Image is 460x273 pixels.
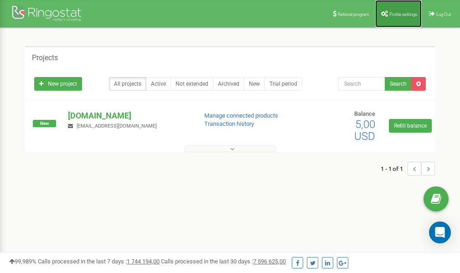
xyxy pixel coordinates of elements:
[68,110,189,122] p: [DOMAIN_NAME]
[146,77,171,91] a: Active
[253,258,286,265] u: 7 596 625,00
[389,119,432,133] a: Refill balance
[213,77,244,91] a: Archived
[389,12,417,17] span: Profile settings
[385,77,412,91] button: Search
[38,258,160,265] span: Calls processed in the last 7 days :
[127,258,160,265] u: 1 744 194,00
[161,258,286,265] span: Calls processed in the last 30 days :
[429,221,451,243] div: Open Intercom Messenger
[338,12,369,17] span: Referral program
[354,118,375,143] span: 5,00 USD
[264,77,302,91] a: Trial period
[244,77,265,91] a: New
[77,123,157,129] span: [EMAIL_ADDRESS][DOMAIN_NAME]
[338,77,385,91] input: Search
[33,120,56,127] span: New
[381,162,408,175] span: 1 - 1 of 1
[381,153,435,185] nav: ...
[436,12,451,17] span: Log Out
[171,77,213,91] a: Not extended
[354,110,375,117] span: Balance
[34,77,82,91] a: New project
[109,77,146,91] a: All projects
[9,258,36,265] span: 99,989%
[32,54,58,62] h5: Projects
[204,112,278,119] a: Manage connected products
[204,120,254,127] a: Transaction history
